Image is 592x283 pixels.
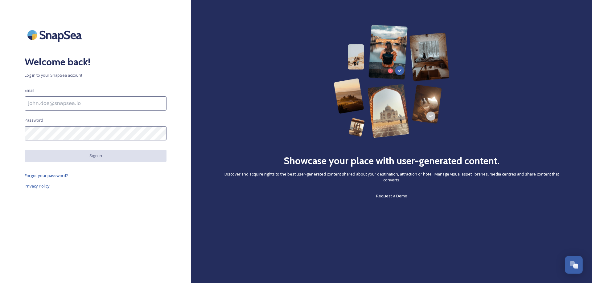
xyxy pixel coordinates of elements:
[565,256,583,274] button: Open Chat
[334,25,449,138] img: 63b42ca75bacad526042e722_Group%20154-p-800.png
[25,55,166,69] h2: Welcome back!
[25,183,50,189] span: Privacy Policy
[376,193,407,199] span: Request a Demo
[25,172,166,179] a: Forgot your password?
[25,72,166,78] span: Log in to your SnapSea account
[216,171,567,183] span: Discover and acquire rights to the best user-generated content shared about your destination, att...
[25,96,166,111] input: john.doe@snapsea.io
[25,173,68,178] span: Forgot your password?
[376,192,407,200] a: Request a Demo
[25,182,166,190] a: Privacy Policy
[25,150,166,162] button: Sign in
[25,87,34,93] span: Email
[284,153,499,168] h2: Showcase your place with user-generated content.
[25,117,43,123] span: Password
[25,25,86,45] img: SnapSea Logo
